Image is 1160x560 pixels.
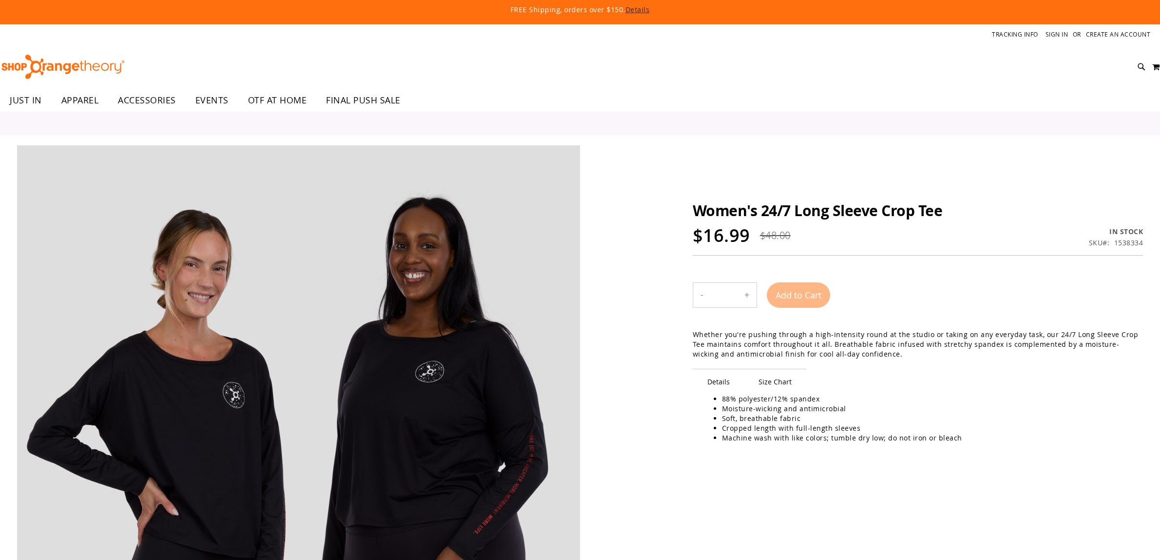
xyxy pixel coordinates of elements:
span: EVENTS [195,89,228,111]
li: 88% polyester/12% spandex [722,394,1133,404]
span: APPAREL [61,89,99,111]
div: In stock [1089,227,1143,237]
span: $48.00 [760,229,791,242]
span: ACCESSORIES [118,89,176,111]
div: 1538334 [1114,238,1143,248]
span: Women's 24/7 Long Sleeve Crop Tee [693,200,943,220]
div: Availability [1089,227,1143,237]
a: Details [626,5,650,14]
a: ACCESSORIES [108,89,186,112]
a: EVENTS [186,89,238,112]
span: JUST IN [10,89,42,111]
button: Decrease product quantity [693,283,711,307]
a: Create an Account [1086,30,1151,39]
span: Size Chart [744,369,806,394]
span: Details [693,369,744,394]
a: FINAL PUSH SALE [316,89,410,111]
input: Product quantity [711,283,737,307]
strong: SKU [1089,238,1110,247]
button: Increase product quantity [737,283,757,307]
li: Machine wash with like colors; tumble dry low; do not iron or bleach [722,433,1133,443]
a: APPAREL [52,89,109,112]
a: OTF AT HOME [238,89,317,112]
span: $16.99 [693,223,750,247]
li: Soft, breathable fabric [722,414,1133,423]
span: OTF AT HOME [248,89,307,111]
span: FINAL PUSH SALE [326,89,400,111]
a: Sign In [1046,30,1068,39]
li: Moisture-wicking and antimicrobial [722,404,1133,414]
p: FREE Shipping, orders over $150. [287,5,872,15]
a: Tracking Info [992,30,1038,39]
li: Cropped length with full-length sleeves [722,423,1133,433]
div: Whether you're pushing through a high-intensity round at the studio or taking on any everyday tas... [693,330,1143,359]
